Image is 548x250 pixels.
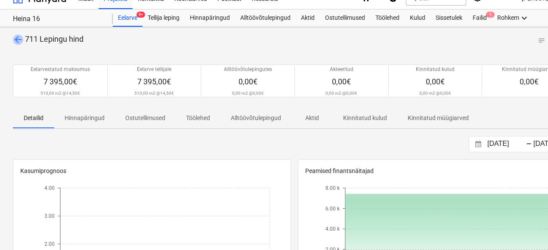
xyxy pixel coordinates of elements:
[468,9,492,27] a: Failid1
[232,90,264,96] p: 0,00 m2 @ 0,00€
[235,9,296,27] a: Alltöövõtulepingud
[44,241,55,247] tspan: 2.00
[419,90,451,96] p: 0,00 m2 @ 0,00€
[142,9,185,27] a: Tellija leping
[44,185,55,191] tspan: 4.00
[343,114,387,123] p: Kinnitatud kulud
[134,90,174,96] p: 510,00 m2 @ 14,50€
[296,9,320,27] a: Aktid
[468,9,492,27] div: Failid
[471,139,486,149] button: Interact with the calendar and add the check-in date for your trip.
[136,12,145,18] span: 9+
[137,77,171,86] span: 7 395,00€
[492,9,535,27] div: Rohkem
[25,34,84,43] span: 711 Lepingu hind
[31,66,90,73] p: Eelarvestatud maksumus
[526,142,532,147] div: -
[231,114,281,123] p: Alltöövõtulepingud
[330,66,353,73] p: Akteeritud
[538,37,545,44] span: notes
[238,77,257,86] span: 0,00€
[520,77,539,86] span: 0,00€
[186,114,210,123] p: Töölehed
[408,114,469,123] p: Kinnitatud müügiarved
[426,77,445,86] span: 0,00€
[40,90,80,96] p: 510,00 m2 @ 14,50€
[13,34,23,45] span: arrow_back
[325,206,340,212] tspan: 6.00 k
[405,9,430,27] a: Kulud
[13,15,102,24] div: Heina 16
[519,13,529,23] i: keyboard_arrow_down
[486,138,529,150] input: Algus
[416,66,455,73] p: Kinnitatud kulud
[137,66,171,73] p: Eelarve tellijale
[113,9,142,27] a: Eelarve9+
[302,114,322,123] p: Aktid
[325,90,357,96] p: 0,00 m2 @ 0,00€
[332,77,351,86] span: 0,00€
[224,66,272,73] p: Alltöövõtulepingutes
[44,213,55,219] tspan: 3.00
[325,226,340,232] tspan: 4.00 k
[43,77,77,86] span: 7 395,00€
[20,167,284,176] p: Kasumiprognoos
[320,9,370,27] a: Ostutellimused
[125,114,165,123] p: Ostutellimused
[505,209,548,250] iframe: Chat Widget
[113,9,142,27] div: Eelarve
[65,114,105,123] p: Hinnapäringud
[185,9,235,27] a: Hinnapäringud
[430,9,468,27] a: Sissetulek
[23,114,44,123] p: Detailid
[370,9,405,27] a: Töölehed
[325,185,340,191] tspan: 8.00 k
